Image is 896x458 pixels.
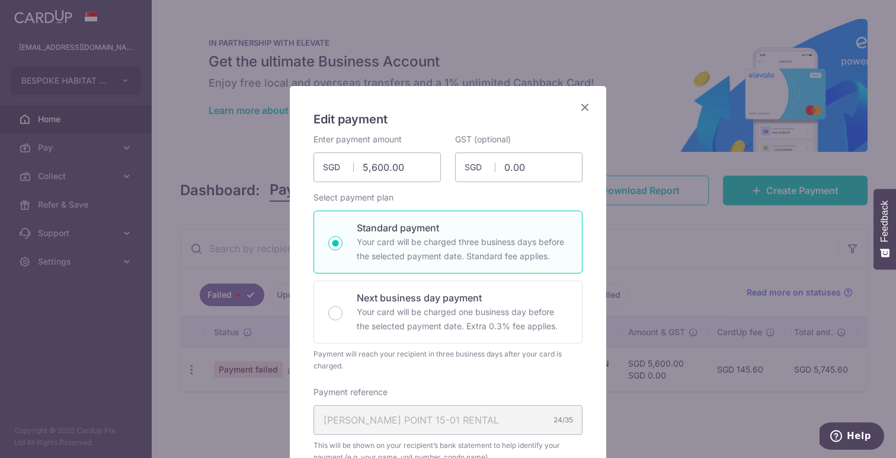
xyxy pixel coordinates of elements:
label: Enter payment amount [313,133,402,145]
label: Payment reference [313,386,388,398]
button: Close [578,100,592,114]
label: Select payment plan [313,192,393,203]
p: Your card will be charged three business days before the selected payment date. Standard fee appl... [357,235,568,263]
p: Standard payment [357,221,568,235]
button: Feedback - Show survey [873,189,896,269]
p: Your card will be charged one business day before the selected payment date. Extra 0.3% fee applies. [357,305,568,333]
iframe: Opens a widget where you can find more information [820,422,884,452]
input: 0.00 [455,152,583,182]
input: 0.00 [313,152,441,182]
span: SGD [323,161,354,173]
span: SGD [465,161,495,173]
span: Feedback [879,201,890,242]
div: 24/35 [553,414,573,426]
label: GST (optional) [455,133,511,145]
div: Payment will reach your recipient in three business days after your card is charged. [313,348,583,372]
h5: Edit payment [313,110,583,129]
p: Next business day payment [357,291,568,305]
